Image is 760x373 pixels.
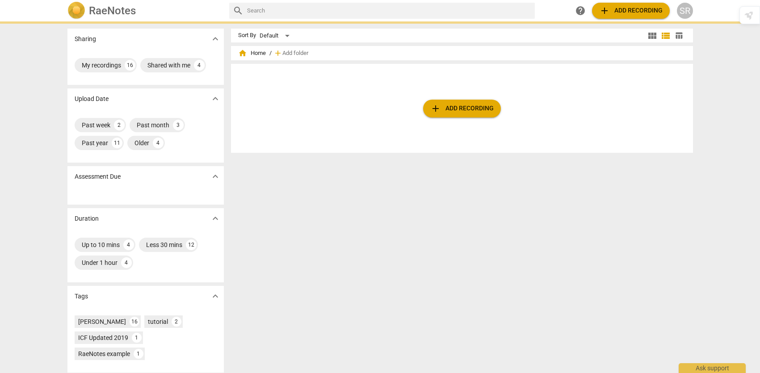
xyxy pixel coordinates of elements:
[238,49,266,58] span: Home
[677,3,693,19] button: SR
[646,29,659,42] button: Tile view
[210,171,221,182] span: expand_more
[82,258,118,267] div: Under 1 hour
[134,349,143,359] div: 1
[121,257,132,268] div: 4
[82,240,120,249] div: Up to 10 mins
[572,3,588,19] a: Help
[75,214,99,223] p: Duration
[67,2,222,20] a: LogoRaeNotes
[153,138,164,148] div: 4
[599,5,663,16] span: Add recording
[146,240,182,249] div: Less 30 mins
[273,49,282,58] span: add
[679,363,746,373] div: Ask support
[137,121,169,130] div: Past month
[209,92,222,105] button: Show more
[82,138,108,147] div: Past year
[233,5,244,16] span: search
[132,333,142,343] div: 1
[238,49,247,58] span: home
[75,172,121,181] p: Assessment Due
[75,94,109,104] p: Upload Date
[173,120,184,130] div: 3
[675,31,683,40] span: table_chart
[82,121,110,130] div: Past week
[82,61,121,70] div: My recordings
[75,292,88,301] p: Tags
[247,4,531,18] input: Search
[269,50,272,57] span: /
[209,289,222,303] button: Show more
[260,29,293,43] div: Default
[186,239,197,250] div: 12
[659,29,672,42] button: List view
[238,32,256,39] div: Sort By
[67,2,85,20] img: Logo
[78,333,128,342] div: ICF Updated 2019
[430,103,494,114] span: Add recording
[114,120,125,130] div: 2
[112,138,122,148] div: 11
[147,61,190,70] div: Shared with me
[172,317,181,327] div: 2
[123,239,134,250] div: 4
[210,291,221,302] span: expand_more
[599,5,610,16] span: add
[282,50,308,57] span: Add folder
[423,100,501,117] button: Upload
[210,34,221,44] span: expand_more
[125,60,135,71] div: 16
[672,29,686,42] button: Table view
[75,34,96,44] p: Sharing
[78,317,126,326] div: [PERSON_NAME]
[209,170,222,183] button: Show more
[194,60,205,71] div: 4
[660,30,671,41] span: view_list
[209,32,222,46] button: Show more
[647,30,658,41] span: view_module
[430,103,441,114] span: add
[210,93,221,104] span: expand_more
[89,4,136,17] h2: RaeNotes
[134,138,149,147] div: Older
[209,212,222,225] button: Show more
[210,213,221,224] span: expand_more
[575,5,586,16] span: help
[592,3,670,19] button: Upload
[78,349,130,358] div: RaeNotes example
[130,317,139,327] div: 16
[148,317,168,326] div: tutorial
